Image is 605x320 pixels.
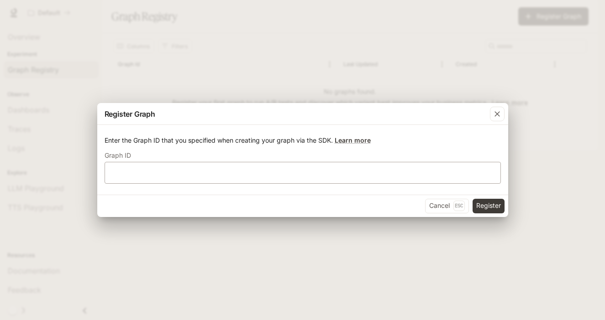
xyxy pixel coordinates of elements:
a: Learn more [335,136,371,144]
button: Register [473,199,505,213]
p: Register Graph [105,108,155,119]
p: Enter the Graph ID that you specified when creating your graph via the SDK. [105,136,501,145]
p: Graph ID [105,152,131,159]
button: CancelEsc [425,199,469,213]
p: Esc [453,201,465,211]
